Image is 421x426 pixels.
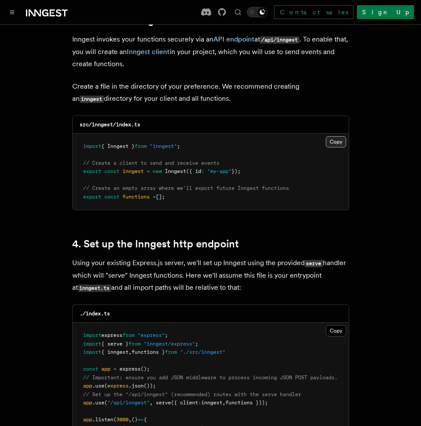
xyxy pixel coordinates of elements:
span: .listen [92,416,113,423]
p: Inngest invokes your functions securely via an at . To enable that, you will create an in your pr... [72,33,349,70]
span: = [147,168,150,174]
span: ( [104,383,107,389]
span: () [132,416,138,423]
span: .use [92,400,104,406]
span: , [129,349,132,355]
code: inngest.ts [78,285,111,292]
span: serve [156,400,171,406]
span: import [83,349,101,355]
span: new [153,168,162,174]
span: = [113,366,116,372]
span: : [201,168,204,174]
a: 4. Set up the Inngest http endpoint [72,238,239,250]
span: = [153,194,156,200]
span: app [83,383,92,389]
span: const [104,168,119,174]
span: ; [195,341,198,347]
button: Copy [326,136,346,147]
span: , [150,400,153,406]
span: inngest [122,168,144,174]
p: Using your existing Express.js server, we'll set up Inngest using the provided handler which will... [72,257,349,294]
span: // Set up the "/api/inngest" (recommended) routes with the serve handler [83,391,301,397]
span: from [129,341,141,347]
span: , [222,400,225,406]
span: "express" [138,332,165,338]
span: import [83,341,101,347]
span: // Create an empty array where we'll export future Inngest functions [83,185,289,191]
span: const [83,366,98,372]
span: export [83,194,101,200]
span: "inngest" [150,143,177,149]
span: { [144,416,147,423]
span: 3000 [116,416,129,423]
span: { Inngest } [101,143,135,149]
span: : [198,400,201,406]
span: ({ client [171,400,198,406]
code: serve [305,260,323,267]
button: Copy [326,325,346,336]
span: "my-app" [207,168,231,174]
span: export [83,168,101,174]
span: "/api/inngest" [107,400,150,406]
span: ()); [144,383,156,389]
span: functions [122,194,150,200]
span: ( [113,416,116,423]
span: ; [177,143,180,149]
button: Toggle dark mode [247,7,267,17]
a: Inngest client [127,48,170,56]
span: import [83,143,101,149]
span: ({ id [186,168,201,174]
span: inngest [201,400,222,406]
span: => [138,416,144,423]
span: Inngest [165,168,186,174]
span: app [83,416,92,423]
span: "./src/inngest" [180,349,225,355]
span: from [135,143,147,149]
span: { serve } [101,341,129,347]
span: express [101,332,122,338]
code: inngest [80,96,104,103]
span: ; [165,332,168,338]
code: /api/inngest [260,36,299,44]
span: .use [92,383,104,389]
span: functions } [132,349,165,355]
span: const [104,194,119,200]
span: .json [129,383,144,389]
span: // Create a client to send and receive events [83,160,219,166]
span: app [83,400,92,406]
code: src/inngest/index.ts [80,122,140,128]
span: from [122,332,135,338]
span: "inngest/express" [144,341,195,347]
button: Find something... [233,7,243,17]
code: ./index.ts [80,311,110,317]
span: app [101,366,110,372]
a: Contact sales [274,5,354,19]
p: Create a file in the directory of your preference. We recommend creating an directory for your cl... [72,80,349,105]
button: Toggle navigation [7,7,17,17]
span: import [83,332,101,338]
span: []; [156,194,165,200]
a: Sign Up [357,5,414,19]
span: // Important: ensure you add JSON middleware to process incoming JSON POST payloads. [83,375,337,381]
span: express [107,383,129,389]
span: functions })); [225,400,268,406]
a: API endpoint [213,35,254,43]
span: , [129,416,132,423]
span: express [119,366,141,372]
span: }); [231,168,241,174]
span: ( [104,400,107,406]
span: from [165,349,177,355]
span: (); [141,366,150,372]
span: { inngest [101,349,129,355]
